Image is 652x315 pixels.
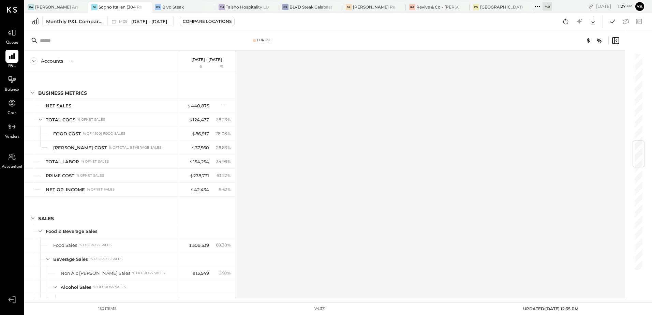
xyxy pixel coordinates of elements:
div: BS [155,4,161,10]
div: 28.23 [216,117,231,123]
span: % [227,270,231,275]
div: R& [409,4,415,10]
span: Vendors [5,134,19,140]
div: Compare Locations [183,18,232,24]
div: % of NET SALES [77,117,105,122]
div: 7,025 [194,298,209,304]
div: 42,434 [190,186,209,193]
span: Accountant [2,164,23,170]
div: 37,560 [191,145,209,151]
div: 26.83 [216,145,231,151]
span: P&L [8,63,16,70]
span: % [227,298,231,303]
div: 9.62 [219,186,231,193]
span: % [227,242,231,247]
div: [PERSON_NAME] COST [53,145,107,151]
span: $ [187,103,191,108]
div: + 5 [543,2,552,11]
div: [PERSON_NAME] Restaurant & Deli [353,4,396,10]
div: % of NET SALES [87,187,115,192]
div: 1.55 [220,298,231,304]
div: Non Alc [PERSON_NAME] Sales [61,270,130,276]
span: [DATE] - [DATE] [131,18,167,25]
div: 130 items [98,306,117,312]
div: TOTAL COGS [46,117,75,123]
div: v 4.37.1 [314,306,326,312]
button: Monthly P&L Comparison M09[DATE] - [DATE] [42,17,174,26]
div: BUSINESS METRICS [38,90,87,96]
button: Ya [634,1,645,12]
div: -- [222,103,231,108]
span: Queue [6,40,18,46]
a: P&L [0,50,24,70]
span: % [227,131,231,136]
div: 63.22 [217,172,231,179]
div: BS [282,4,288,10]
div: GA [28,4,34,10]
div: Beer Sales [68,298,91,304]
span: $ [192,131,195,136]
a: Cash [0,97,24,117]
div: TH [219,4,225,10]
div: 13,549 [192,270,209,276]
div: % [211,64,233,70]
div: FOOD COST [53,131,81,137]
div: % of GROSS SALES [90,257,122,261]
div: 440,875 [187,103,209,109]
span: $ [190,173,193,178]
div: 34.99 [216,159,231,165]
span: $ [189,117,193,122]
div: % of NET SALES [76,173,104,178]
div: [DATE] [596,3,633,10]
div: NET OP. INCOME [46,186,85,193]
span: UPDATED: [DATE] 12:35 PM [523,306,578,311]
div: % of GROSS SALES [132,271,165,275]
div: Sogno Italian (304 Restaurant) [99,4,141,10]
div: SI [91,4,98,10]
div: % of GROSS SALES [93,285,126,289]
div: BLVD Steak Calabasas [290,4,332,10]
a: Vendors [0,120,24,140]
div: % of NET SALES [81,159,109,164]
div: Accounts [41,58,63,64]
div: copy link [588,3,594,10]
div: 124,477 [189,117,209,123]
span: % [227,145,231,150]
span: $ [192,270,196,276]
div: % of (4100) Food Sales [83,131,125,136]
div: 309,539 [189,242,209,249]
div: Beverage Sales [53,256,88,262]
div: Revive & Co - [PERSON_NAME] [416,4,459,10]
span: % [227,172,231,178]
div: 86,917 [192,131,209,137]
div: CS [473,4,479,10]
div: 278,731 [190,172,209,179]
span: M09 [119,20,130,24]
div: SR [346,4,352,10]
span: $ [194,298,198,304]
div: SALES [38,215,54,222]
div: NET SALES [46,103,71,109]
a: Queue [0,26,24,46]
div: % of GROSS SALES [79,243,112,247]
div: For Me [257,38,271,43]
div: % of Total Beverage Sales [109,145,161,150]
p: [DATE] - [DATE] [191,57,222,62]
span: Balance [5,87,19,93]
div: $ [182,64,209,70]
div: Alcohol Sales [61,284,91,290]
div: Taisho Hospitality LLC [226,4,268,10]
span: $ [191,145,195,150]
span: % [227,186,231,192]
div: 28.08 [216,131,231,137]
a: Accountant [0,150,24,170]
span: $ [189,159,193,164]
div: Food & Beverage Sales [46,228,98,235]
div: [PERSON_NAME] Arso [35,4,78,10]
div: [GEOGRAPHIC_DATA][PERSON_NAME] [480,4,523,10]
span: % [227,117,231,122]
span: $ [189,242,192,248]
div: PRIME COST [46,172,74,179]
span: Cash [8,110,16,117]
a: Balance [0,73,24,93]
